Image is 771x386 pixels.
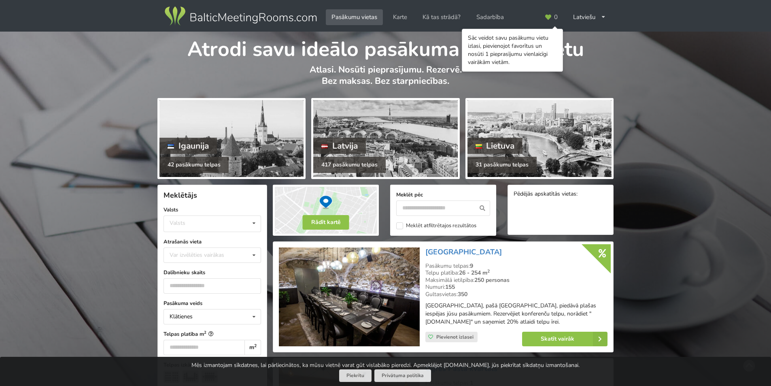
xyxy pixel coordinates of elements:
div: Gultasvietas: [425,291,607,298]
div: Latviešu [567,9,612,25]
strong: 155 [445,283,455,291]
div: 42 pasākumu telpas [159,157,229,173]
a: Igaunija 42 pasākumu telpas [157,98,306,179]
button: Rādīt kartē [303,215,349,230]
div: Valsts [170,220,185,226]
img: Viesnīca | Rīga | Pullman Riga Old Town Hotel [279,247,419,347]
label: Pasākuma veids [164,299,261,307]
a: Pasākumu vietas [326,9,383,25]
div: Numuri: [425,284,607,291]
div: Pēdējās apskatītās vietas: [514,191,607,198]
img: Rādīt kartē [273,185,379,236]
strong: 250 personas [474,276,510,284]
label: Atrašanās vieta [164,238,261,246]
strong: 350 [458,290,467,298]
label: Meklēt pēc [396,191,490,199]
span: Meklētājs [164,190,197,200]
h1: Atrodi savu ideālo pasākuma norises vietu [157,32,614,62]
sup: 2 [487,268,490,274]
a: Sadarbība [471,9,510,25]
img: Baltic Meeting Rooms [163,5,318,28]
label: Meklēt atfiltrētajos rezultātos [396,222,476,229]
label: Valsts [164,206,261,214]
a: Lietuva 31 pasākumu telpas [465,98,614,179]
div: Var izvēlēties vairākas [168,250,242,260]
span: Pievienot izlasei [436,334,474,340]
div: Igaunija [159,138,217,154]
div: Lietuva [467,138,523,154]
a: Kā tas strādā? [417,9,466,25]
strong: 26 - 254 m [459,269,490,277]
a: [GEOGRAPHIC_DATA] [425,247,502,257]
label: Dalībnieku skaits [164,269,261,277]
sup: 2 [204,330,206,335]
div: Klātienes [170,314,193,320]
strong: 9 [470,262,473,270]
div: m [244,340,261,355]
div: Latvija [313,138,366,154]
div: 31 pasākumu telpas [467,157,537,173]
a: Latvija 417 pasākumu telpas [311,98,459,179]
div: Telpu platība: [425,269,607,277]
a: Karte [387,9,413,25]
p: [GEOGRAPHIC_DATA], pašā [GEOGRAPHIC_DATA], piedāvā plašas iespējas jūsu pasākumiem. Rezervējiet k... [425,302,607,326]
div: 417 pasākumu telpas [313,157,386,173]
div: Pasākumu telpas: [425,262,607,270]
div: Sāc veidot savu pasākumu vietu izlasi, pievienojot favorītus un nosūti 1 pieprasījumu vienlaicīgi... [468,34,557,66]
sup: 2 [254,343,257,349]
a: Privātuma politika [374,369,431,382]
span: 0 [554,14,558,20]
a: Skatīt vairāk [522,332,607,346]
p: Atlasi. Nosūti pieprasījumu. Rezervē. Bez maksas. Bez starpniecības. [157,64,614,95]
button: Piekrītu [339,369,372,382]
div: Maksimālā ietilpība: [425,277,607,284]
label: Telpas platība m [164,330,261,338]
